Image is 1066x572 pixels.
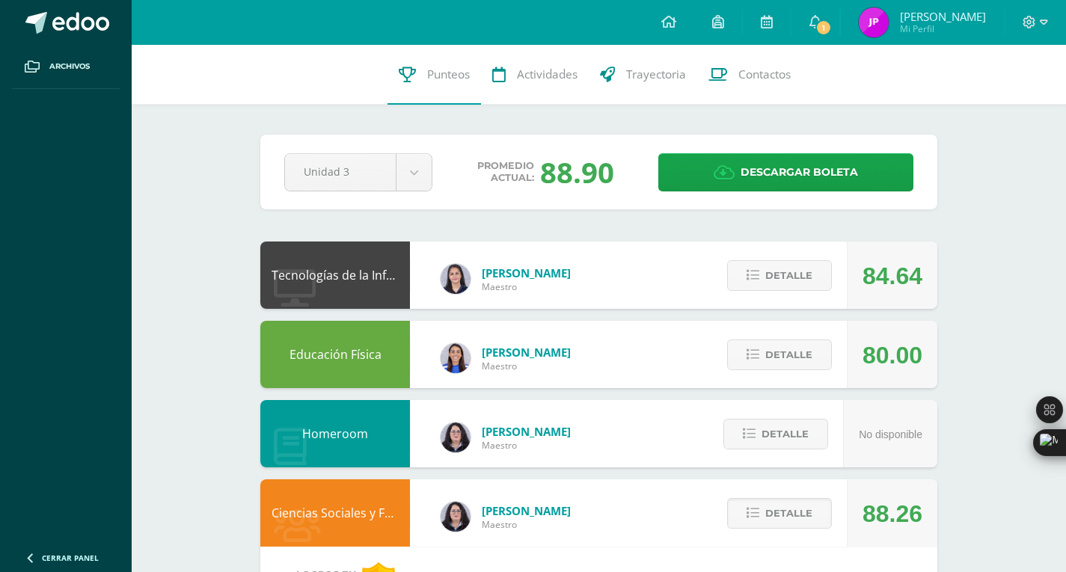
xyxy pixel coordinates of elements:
[762,420,809,448] span: Detalle
[863,480,922,547] div: 88.26
[482,360,571,372] span: Maestro
[900,22,986,35] span: Mi Perfil
[441,343,471,373] img: 0eea5a6ff783132be5fd5ba128356f6f.png
[441,502,471,532] img: f270ddb0ea09d79bf84e45c6680ec463.png
[12,45,120,89] a: Archivos
[765,341,812,369] span: Detalle
[859,7,889,37] img: fa32285e9175087e9a639fe48bd6229c.png
[427,67,470,82] span: Punteos
[727,498,832,529] button: Detalle
[482,345,571,360] span: [PERSON_NAME]
[589,45,697,105] a: Trayectoria
[540,153,614,191] div: 88.90
[482,280,571,293] span: Maestro
[900,9,986,24] span: [PERSON_NAME]
[859,428,922,440] span: No disponible
[517,67,578,82] span: Actividades
[285,154,432,191] a: Unidad 3
[765,262,812,289] span: Detalle
[482,439,571,452] span: Maestro
[260,242,410,309] div: Tecnologías de la Información y Comunicación: Computación
[863,242,922,310] div: 84.64
[815,19,832,36] span: 1
[441,264,471,294] img: dbcf09110664cdb6f63fe058abfafc14.png
[482,265,571,280] span: [PERSON_NAME]
[481,45,589,105] a: Actividades
[482,424,571,439] span: [PERSON_NAME]
[477,160,534,184] span: Promedio actual:
[738,67,791,82] span: Contactos
[441,422,471,452] img: f270ddb0ea09d79bf84e45c6680ec463.png
[482,518,571,531] span: Maestro
[765,499,812,527] span: Detalle
[723,419,828,449] button: Detalle
[260,479,410,547] div: Ciencias Sociales y Formación Ciudadana
[388,45,481,105] a: Punteos
[658,153,913,191] a: Descargar boleta
[260,321,410,388] div: Educación Física
[863,322,922,389] div: 80.00
[42,553,99,563] span: Cerrar panel
[482,503,571,518] span: [PERSON_NAME]
[304,154,377,189] span: Unidad 3
[260,400,410,467] div: Homeroom
[697,45,802,105] a: Contactos
[727,260,832,291] button: Detalle
[626,67,686,82] span: Trayectoria
[49,61,90,73] span: Archivos
[727,339,832,370] button: Detalle
[741,154,858,191] span: Descargar boleta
